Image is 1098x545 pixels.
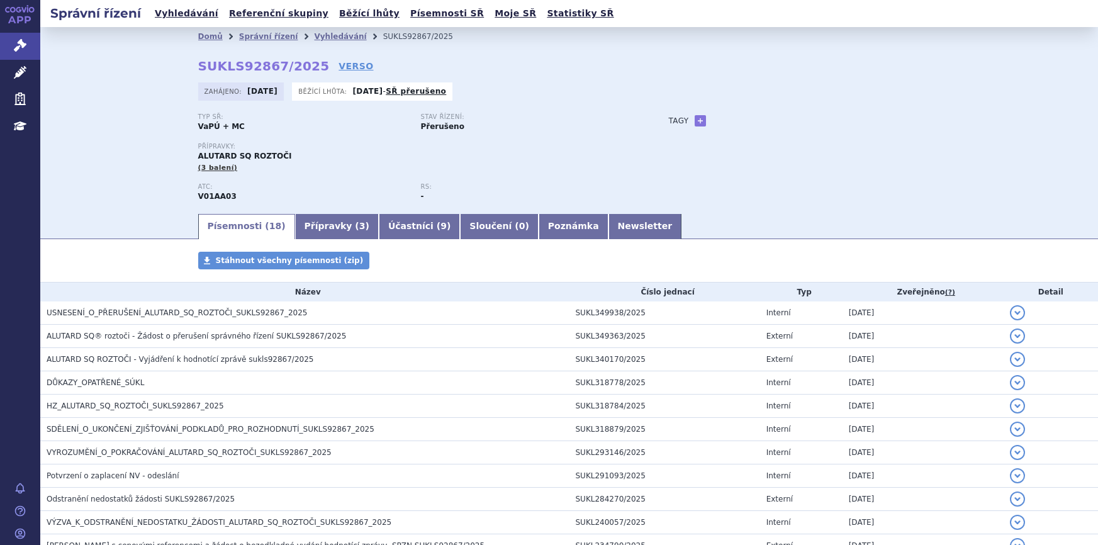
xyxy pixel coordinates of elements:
[40,283,569,301] th: Název
[339,60,373,72] a: VERSO
[198,113,408,121] p: Typ SŘ:
[695,115,706,126] a: +
[379,214,460,239] a: Účastníci (9)
[1010,515,1025,530] button: detail
[1010,375,1025,390] button: detail
[569,348,760,371] td: SUKL340170/2025
[421,192,424,201] strong: -
[314,32,366,41] a: Vyhledávání
[1010,398,1025,413] button: detail
[460,214,538,239] a: Sloučení (0)
[766,495,793,503] span: Externí
[47,332,346,340] span: ALUTARD SQ® roztoči - Žádost o přerušení správného řízení SUKLS92867/2025
[843,488,1004,511] td: [DATE]
[216,256,364,265] span: Stáhnout všechny písemnosti (zip)
[608,214,682,239] a: Newsletter
[569,301,760,325] td: SUKL349938/2025
[421,113,631,121] p: Stav řízení:
[1010,305,1025,320] button: detail
[569,464,760,488] td: SUKL291093/2025
[47,518,391,527] span: VÝZVA_K_ODSTRANĚNÍ_NEDOSTATKU_ŽÁDOSTI_ALUTARD_SQ_ROZTOČI_SUKLS92867_2025
[1010,468,1025,483] button: detail
[352,86,446,96] p: -
[440,221,447,231] span: 9
[843,325,1004,348] td: [DATE]
[198,214,295,239] a: Písemnosti (18)
[269,221,281,231] span: 18
[569,441,760,464] td: SUKL293146/2025
[766,355,793,364] span: Externí
[1010,352,1025,367] button: detail
[766,471,791,480] span: Interní
[151,5,222,22] a: Vyhledávání
[198,192,237,201] strong: DOMÁCÍ PRACH, ROZTOČI
[198,59,330,74] strong: SUKLS92867/2025
[569,395,760,418] td: SUKL318784/2025
[47,378,144,387] span: DŮKAZY_OPATŘENÉ_SÚKL
[569,418,760,441] td: SUKL318879/2025
[1010,445,1025,460] button: detail
[1010,422,1025,437] button: detail
[569,325,760,348] td: SUKL349363/2025
[569,488,760,511] td: SUKL284270/2025
[843,441,1004,464] td: [DATE]
[843,418,1004,441] td: [DATE]
[359,221,366,231] span: 3
[335,5,403,22] a: Běžící lhůty
[569,371,760,395] td: SUKL318778/2025
[519,221,525,231] span: 0
[843,395,1004,418] td: [DATE]
[198,32,223,41] a: Domů
[491,5,540,22] a: Moje SŘ
[47,448,332,457] span: VYROZUMĚNÍ_O_POKRAČOVÁNÍ_ALUTARD_SQ_ROZTOČI_SUKLS92867_2025
[843,371,1004,395] td: [DATE]
[766,308,791,317] span: Interní
[386,87,446,96] a: SŘ přerušeno
[247,87,277,96] strong: [DATE]
[383,27,469,46] li: SUKLS92867/2025
[569,283,760,301] th: Číslo jednací
[406,5,488,22] a: Písemnosti SŘ
[1010,492,1025,507] button: detail
[40,4,151,22] h2: Správní řízení
[843,511,1004,534] td: [DATE]
[47,402,224,410] span: HZ_ALUTARD_SQ_ROZTOČI_SUKLS92867_2025
[843,283,1004,301] th: Zveřejněno
[198,152,292,160] span: ALUTARD SQ ROZTOČI
[47,308,307,317] span: USNESENÍ_O_PŘERUŠENÍ_ALUTARD_SQ_ROZTOČI_SUKLS92867_2025
[47,495,235,503] span: Odstranění nedostatků žádosti SUKLS92867/2025
[543,5,617,22] a: Statistiky SŘ
[204,86,244,96] span: Zahájeno:
[766,518,791,527] span: Interní
[421,183,631,191] p: RS:
[225,5,332,22] a: Referenční skupiny
[198,183,408,191] p: ATC:
[539,214,608,239] a: Poznámka
[843,464,1004,488] td: [DATE]
[198,122,245,131] strong: VaPÚ + MC
[1010,329,1025,344] button: detail
[198,143,644,150] p: Přípravky:
[569,511,760,534] td: SUKL240057/2025
[766,378,791,387] span: Interní
[298,86,349,96] span: Běžící lhůta:
[843,301,1004,325] td: [DATE]
[766,425,791,434] span: Interní
[945,288,955,297] abbr: (?)
[47,355,313,364] span: ALUTARD SQ ROZTOČI - Vyjádření k hodnotící zprávě sukls92867/2025
[766,332,793,340] span: Externí
[843,348,1004,371] td: [DATE]
[1004,283,1098,301] th: Detail
[239,32,298,41] a: Správní řízení
[352,87,383,96] strong: [DATE]
[198,164,238,172] span: (3 balení)
[766,402,791,410] span: Interní
[760,283,843,301] th: Typ
[295,214,379,239] a: Přípravky (3)
[766,448,791,457] span: Interní
[421,122,464,131] strong: Přerušeno
[47,471,179,480] span: Potvrzení o zaplacení NV - odeslání
[198,252,370,269] a: Stáhnout všechny písemnosti (zip)
[669,113,689,128] h3: Tagy
[47,425,374,434] span: SDĚLENÍ_O_UKONČENÍ_ZJIŠŤOVÁNÍ_PODKLADŮ_PRO_ROZHODNUTÍ_SUKLS92867_2025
